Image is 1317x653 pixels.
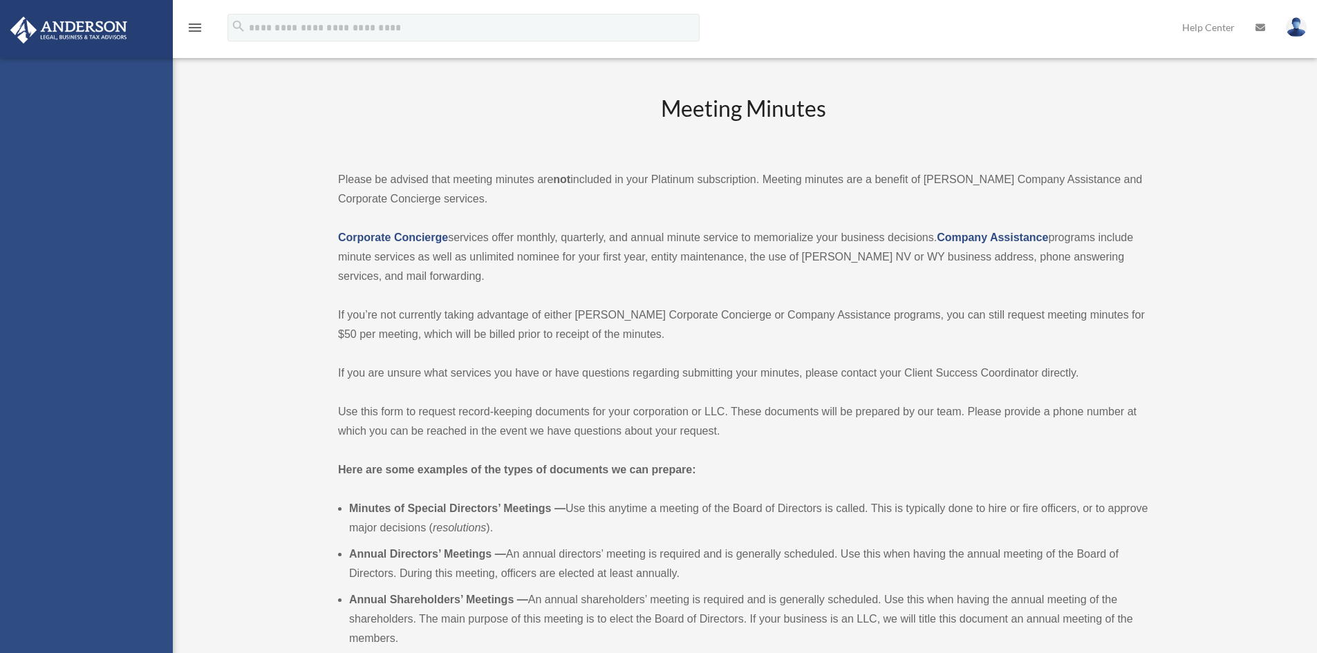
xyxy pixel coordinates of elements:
[338,402,1148,441] p: Use this form to request record-keeping documents for your corporation or LLC. These documents wi...
[6,17,131,44] img: Anderson Advisors Platinum Portal
[338,464,696,475] strong: Here are some examples of the types of documents we can prepare:
[349,548,506,560] b: Annual Directors’ Meetings —
[231,19,246,34] i: search
[338,231,448,243] a: Corporate Concierge
[349,594,528,605] b: Annual Shareholders’ Meetings —
[187,19,203,36] i: menu
[1286,17,1307,37] img: User Pic
[349,499,1148,538] li: Use this anytime a meeting of the Board of Directors is called. This is typically done to hire or...
[937,231,1048,243] a: Company Assistance
[349,545,1148,583] li: An annual directors’ meeting is required and is generally scheduled. Use this when having the ann...
[433,522,486,533] em: resolutions
[349,590,1148,648] li: An annual shareholders’ meeting is required and is generally scheduled. Use this when having the ...
[338,170,1148,209] p: Please be advised that meeting minutes are included in your Platinum subscription. Meeting minute...
[553,173,570,185] strong: not
[338,363,1148,383] p: If you are unsure what services you have or have questions regarding submitting your minutes, ple...
[338,305,1148,344] p: If you’re not currently taking advantage of either [PERSON_NAME] Corporate Concierge or Company A...
[338,93,1148,151] h2: Meeting Minutes
[338,228,1148,286] p: services offer monthly, quarterly, and annual minute service to memorialize your business decisio...
[349,502,566,514] b: Minutes of Special Directors’ Meetings —
[187,24,203,36] a: menu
